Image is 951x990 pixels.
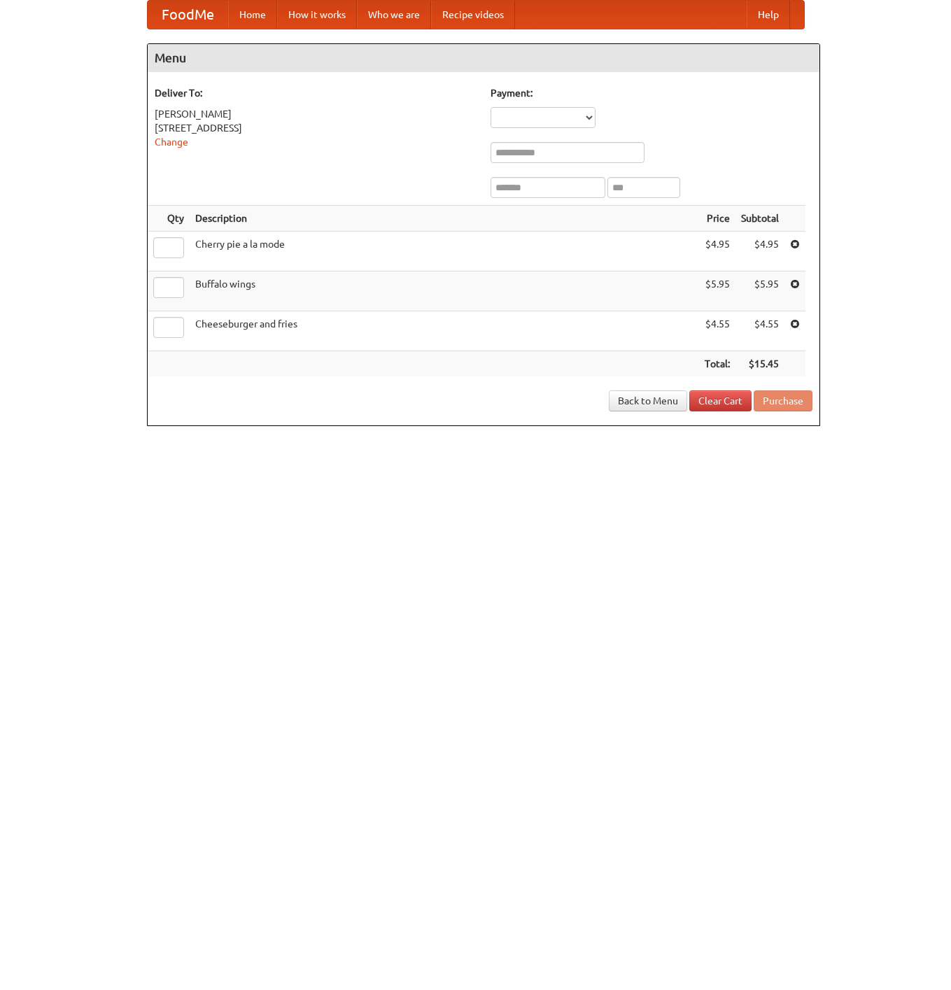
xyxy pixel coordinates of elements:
div: [PERSON_NAME] [155,107,477,121]
th: Description [190,206,699,232]
a: Who we are [357,1,431,29]
a: How it works [277,1,357,29]
td: $4.95 [735,232,784,271]
a: Recipe videos [431,1,515,29]
td: Cheeseburger and fries [190,311,699,351]
td: Buffalo wings [190,271,699,311]
a: Home [228,1,277,29]
th: Total: [699,351,735,377]
h5: Payment: [491,86,812,100]
td: $4.55 [699,311,735,351]
button: Purchase [754,390,812,411]
td: $4.55 [735,311,784,351]
h4: Menu [148,44,819,72]
td: $5.95 [699,271,735,311]
td: $5.95 [735,271,784,311]
a: Help [747,1,790,29]
a: Change [155,136,188,148]
th: Subtotal [735,206,784,232]
td: $4.95 [699,232,735,271]
a: FoodMe [148,1,228,29]
td: Cherry pie a la mode [190,232,699,271]
th: Price [699,206,735,232]
h5: Deliver To: [155,86,477,100]
a: Back to Menu [609,390,687,411]
a: Clear Cart [689,390,752,411]
th: Qty [148,206,190,232]
th: $15.45 [735,351,784,377]
div: [STREET_ADDRESS] [155,121,477,135]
